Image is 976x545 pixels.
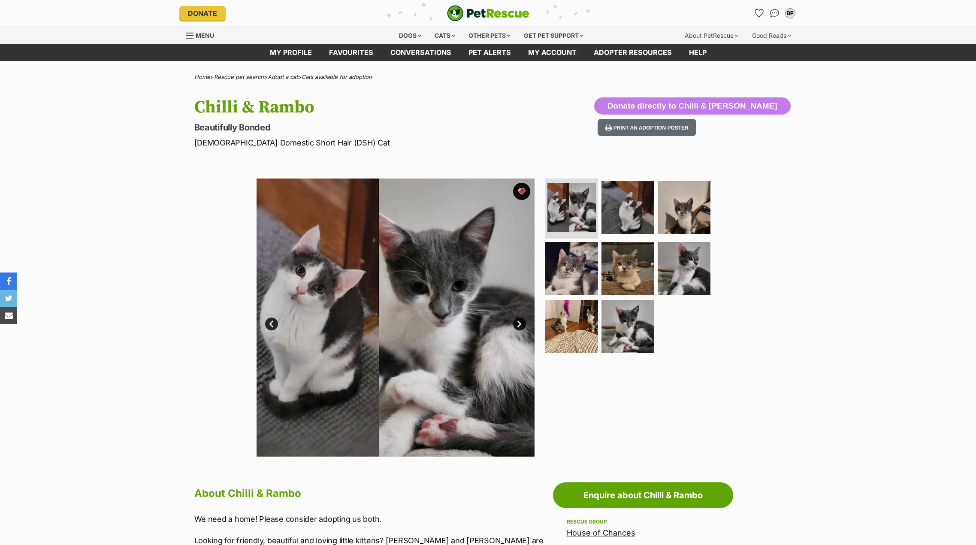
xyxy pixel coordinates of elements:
[786,9,795,18] div: BP
[194,137,557,148] p: [DEMOGRAPHIC_DATA] Domestic Short Hair (DSH) Cat
[567,518,719,525] div: Rescue group
[598,119,696,136] button: Print an adoption poster
[553,482,733,508] a: Enquire about Chilli & Rambo
[302,73,372,80] a: Cats available for adoption
[186,27,220,42] a: Menu
[768,6,782,20] a: Conversations
[194,513,549,525] p: We need a home! Please consider adopting us both.
[382,44,460,61] a: conversations
[658,242,710,295] img: Photo of Chilli & Rambo
[320,44,382,61] a: Favourites
[196,32,214,39] span: Menu
[594,97,791,115] button: Donate directly to Chilli & [PERSON_NAME]
[520,44,585,61] a: My account
[429,27,461,44] div: Cats
[194,121,557,133] p: Beautifully Bonded
[679,27,744,44] div: About PetRescue
[447,5,529,21] img: logo-cat-932fe2b9b8326f06289b0f2fb663e598f794de774fb13d1741a6617ecf9a85b4.svg
[194,97,557,117] h1: Chilli & Rambo
[601,300,654,353] img: Photo of Chilli & Rambo
[783,6,797,20] button: My account
[447,5,529,21] a: PetRescue
[268,73,298,80] a: Adopt a cat
[545,300,598,353] img: Photo of Chilli & Rambo
[462,27,517,44] div: Other pets
[393,27,427,44] div: Dogs
[460,44,520,61] a: Pet alerts
[770,9,779,18] img: chat-41dd97257d64d25036548639549fe6c8038ab92f7586957e7f3b1b290dea8141.svg
[601,242,654,295] img: Photo of Chilli & Rambo
[179,6,226,21] a: Donate
[261,44,320,61] a: My profile
[680,44,715,61] a: Help
[752,6,797,20] ul: Account quick links
[752,6,766,20] a: Favourites
[585,44,680,61] a: Adopter resources
[194,73,210,80] a: Home
[513,318,526,330] a: Next
[547,183,596,232] img: Photo of Chilli & Rambo
[265,318,278,330] a: Prev
[194,484,549,503] h2: About Chilli & Rambo
[545,242,598,295] img: Photo of Chilli & Rambo
[513,183,530,200] button: favourite
[601,181,654,234] img: Photo of Chilli & Rambo
[658,181,710,234] img: Photo of Chilli & Rambo
[257,179,535,457] img: Photo of Chilli & Rambo
[173,74,804,80] div: > > >
[746,27,797,44] div: Good Reads
[214,73,264,80] a: Rescue pet search
[518,27,589,44] div: Get pet support
[567,528,635,537] a: House of Chances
